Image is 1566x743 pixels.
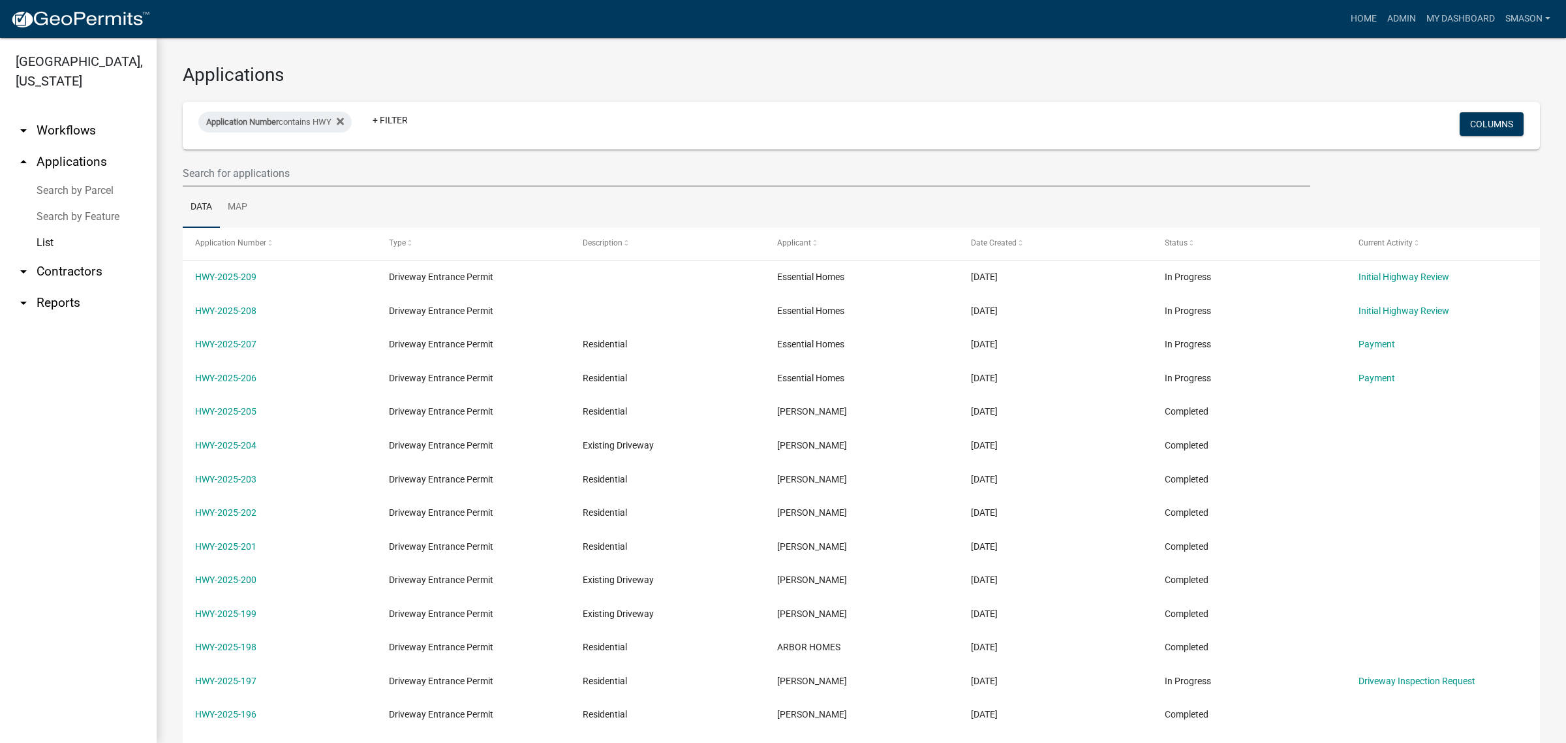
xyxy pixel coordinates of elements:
span: Existing Driveway [583,609,654,619]
span: Residential [583,339,627,349]
a: HWY-2025-207 [195,339,256,349]
i: arrow_drop_down [16,295,31,311]
span: Essential Homes [777,373,844,383]
a: Data [183,187,220,229]
span: Robert Lahrman [777,541,847,552]
span: Residential [583,676,627,686]
a: Payment [1359,339,1395,349]
i: arrow_drop_up [16,154,31,170]
span: Driveway Entrance Permit [389,709,493,719]
span: Residential [583,507,627,518]
a: HWY-2025-203 [195,474,256,484]
span: Applicant [777,238,811,247]
a: Home [1345,7,1382,31]
span: Residential [583,642,627,652]
datatable-header-cell: Type [376,228,570,259]
datatable-header-cell: Date Created [959,228,1152,259]
a: Initial Highway Review [1359,272,1449,282]
a: HWY-2025-202 [195,507,256,518]
i: arrow_drop_down [16,264,31,279]
span: In Progress [1165,306,1211,316]
span: Residential [583,541,627,552]
i: arrow_drop_down [16,123,31,138]
span: 09/11/2025 [971,440,998,451]
span: Driveway Entrance Permit [389,609,493,619]
a: HWY-2025-209 [195,272,256,282]
a: HWY-2025-208 [195,306,256,316]
span: 09/04/2025 [971,642,998,652]
button: Columns [1460,112,1524,136]
span: 09/16/2025 [971,406,998,417]
span: Current Activity [1359,238,1413,247]
a: HWY-2025-197 [195,676,256,686]
datatable-header-cell: Status [1152,228,1346,259]
span: Status [1165,238,1188,247]
span: Driveway Entrance Permit [389,507,493,518]
a: HWY-2025-206 [195,373,256,383]
span: Completed [1165,406,1208,417]
a: HWY-2025-198 [195,642,256,652]
span: Driveway Entrance Permit [389,339,493,349]
span: Driveway Entrance Permit [389,676,493,686]
span: Driveway Entrance Permit [389,306,493,316]
span: 09/19/2025 [971,339,998,349]
span: Shane Weist [777,507,847,518]
span: 09/08/2025 [971,541,998,552]
a: Driveway Inspection Request [1359,676,1475,686]
a: HWY-2025-205 [195,406,256,417]
datatable-header-cell: Application Number [183,228,376,259]
span: Driveway Entrance Permit [389,406,493,417]
span: Application Number [195,238,266,247]
span: Driveway Entrance Permit [389,541,493,552]
span: Type [389,238,406,247]
a: Smason [1500,7,1556,31]
a: HWY-2025-201 [195,541,256,552]
span: Residential [583,709,627,719]
span: Driveway Entrance Permit [389,440,493,451]
span: 09/19/2025 [971,306,998,316]
datatable-header-cell: Current Activity [1346,228,1540,259]
h3: Applications [183,64,1540,86]
a: Map [220,187,255,229]
span: Description [583,238,622,247]
span: Essential Homes [777,339,844,349]
a: HWY-2025-199 [195,609,256,619]
span: Essential Homes [777,306,844,316]
span: In Progress [1165,339,1211,349]
span: Completed [1165,709,1208,719]
a: Payment [1359,373,1395,383]
datatable-header-cell: Description [570,228,764,259]
a: HWY-2025-196 [195,709,256,719]
span: Shane Weist [777,406,847,417]
a: Admin [1382,7,1421,31]
span: 09/10/2025 [971,474,998,484]
span: Residential [583,474,627,484]
span: 09/05/2025 [971,575,998,585]
span: 09/10/2025 [971,507,998,518]
span: 09/19/2025 [971,272,998,282]
span: Beverly Wilson [777,676,847,686]
span: Existing Driveway [583,440,654,451]
span: 09/19/2025 [971,373,998,383]
span: Driveway Entrance Permit [389,642,493,652]
span: Driveway Entrance Permit [389,373,493,383]
span: Shane Weist [777,474,847,484]
a: Initial Highway Review [1359,306,1449,316]
span: Jessica Ritchie [777,709,847,719]
span: Residential [583,406,627,417]
span: Jessica Ritchie [777,609,847,619]
span: Jessica Ritchie [777,440,847,451]
span: Application Number [206,117,279,127]
span: Completed [1165,440,1208,451]
datatable-header-cell: Applicant [764,228,958,259]
span: Driveway Entrance Permit [389,272,493,282]
span: Date Created [971,238,1017,247]
a: HWY-2025-200 [195,575,256,585]
span: Essential Homes [777,272,844,282]
span: Existing Driveway [583,575,654,585]
a: HWY-2025-204 [195,440,256,451]
span: In Progress [1165,373,1211,383]
div: contains HWY [198,112,352,133]
span: Completed [1165,575,1208,585]
span: 09/02/2025 [971,709,998,719]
